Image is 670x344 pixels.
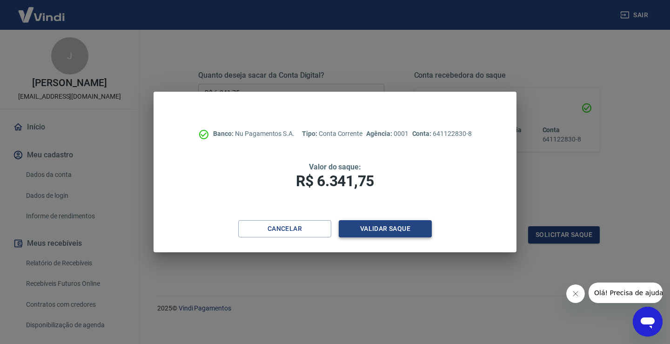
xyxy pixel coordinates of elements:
[309,162,361,171] span: Valor do saque:
[412,130,433,137] span: Conta:
[366,130,394,137] span: Agência:
[302,130,319,137] span: Tipo:
[296,172,374,190] span: R$ 6.341,75
[302,129,362,139] p: Conta Corrente
[566,284,585,303] iframe: Fechar mensagem
[213,129,295,139] p: Nu Pagamentos S.A.
[339,220,432,237] button: Validar saque
[412,129,472,139] p: 641122830-8
[589,283,663,303] iframe: Mensagem da empresa
[633,307,663,337] iframe: Botão para abrir a janela de mensagens
[238,220,331,237] button: Cancelar
[6,7,78,14] span: Olá! Precisa de ajuda?
[366,129,408,139] p: 0001
[213,130,235,137] span: Banco:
